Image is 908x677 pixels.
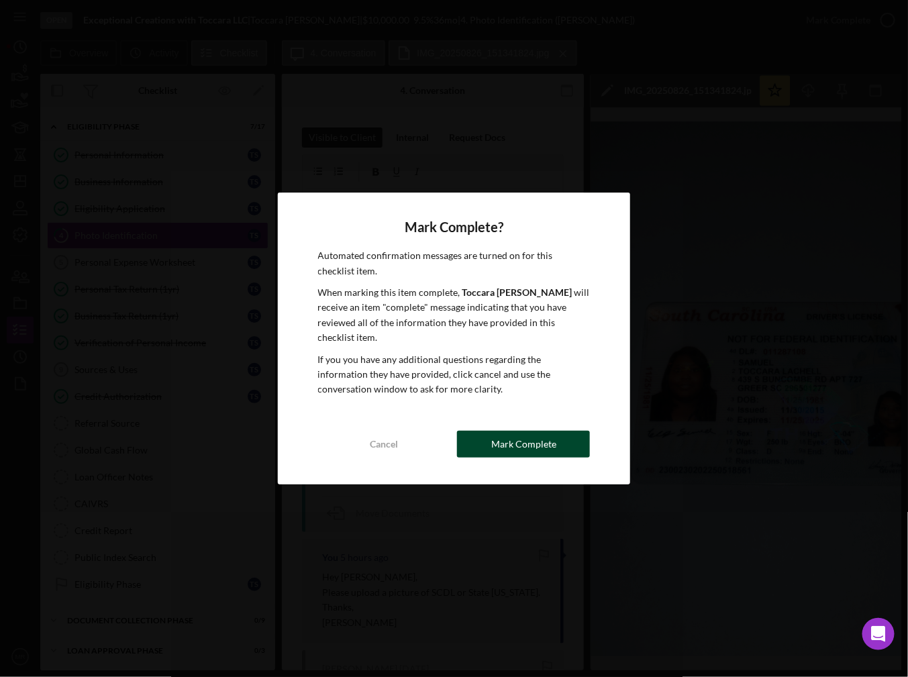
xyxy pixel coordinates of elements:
[457,431,590,458] button: Mark Complete
[862,618,895,650] div: Open Intercom Messenger
[318,219,591,235] h4: Mark Complete?
[318,431,451,458] button: Cancel
[491,431,556,458] div: Mark Complete
[462,287,572,298] b: Toccara [PERSON_NAME]
[318,248,591,278] p: Automated confirmation messages are turned on for this checklist item.
[370,431,399,458] div: Cancel
[318,352,591,397] p: If you you have any additional questions regarding the information they have provided, click canc...
[318,285,591,346] p: When marking this item complete, will receive an item "complete" message indicating that you have...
